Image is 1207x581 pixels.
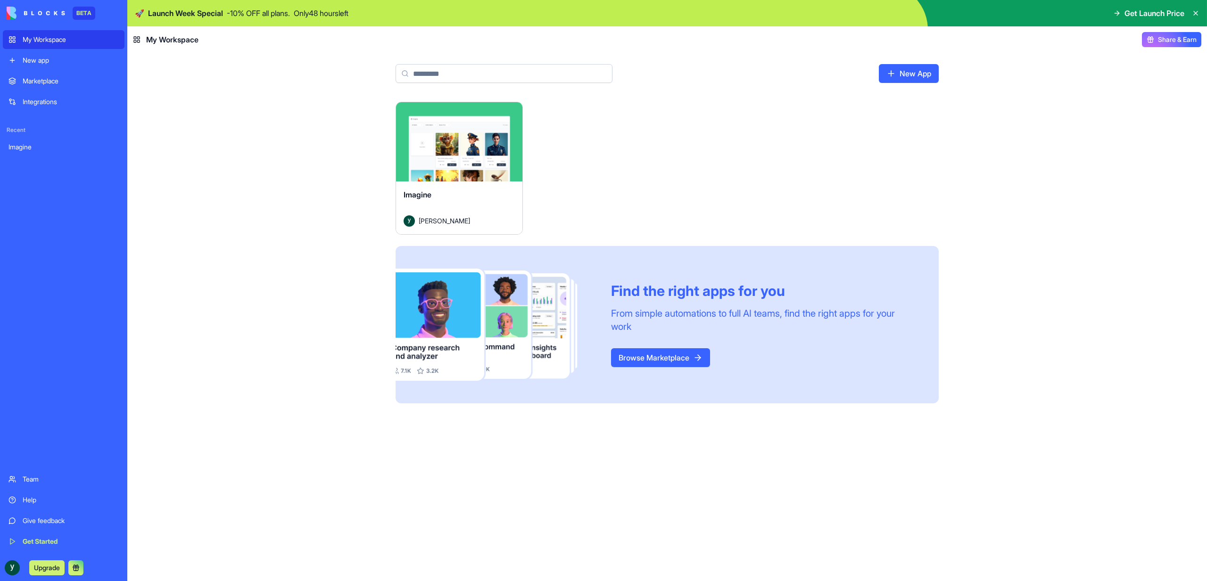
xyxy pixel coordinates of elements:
div: Give feedback [23,516,119,525]
a: New app [3,51,124,70]
span: My Workspace [146,34,198,45]
div: BETA [73,7,95,20]
div: New app [23,56,119,65]
a: Marketplace [3,72,124,90]
p: - 10 % OFF all plans. [227,8,290,19]
div: My Workspace [23,35,119,44]
img: ACg8ocIT81QzGOxByf51AT6V9qIaA4RUkSzlDmuANJkdzIu3sAyI=s96-c [5,560,20,575]
a: Give feedback [3,511,124,530]
span: Imagine [404,190,431,199]
span: [PERSON_NAME] [419,216,470,226]
a: Help [3,491,124,509]
div: Imagine [8,142,119,152]
span: Launch Week Special [148,8,223,19]
a: Imagine [3,138,124,156]
div: From simple automations to full AI teams, find the right apps for your work [611,307,916,333]
a: Upgrade [29,563,65,572]
img: logo [7,7,65,20]
div: Team [23,475,119,484]
a: My Workspace [3,30,124,49]
div: Find the right apps for you [611,282,916,299]
a: New App [879,64,939,83]
a: ImagineAvatar[PERSON_NAME] [396,102,523,235]
a: BETA [7,7,95,20]
span: 🚀 [135,8,144,19]
button: Upgrade [29,560,65,575]
span: Share & Earn [1158,35,1197,44]
span: Get Launch Price [1124,8,1184,19]
button: Share & Earn [1142,32,1201,47]
div: Integrations [23,97,119,106]
span: Recent [3,126,124,134]
img: Frame_181_egmpey.png [396,269,596,381]
a: Integrations [3,92,124,111]
div: Marketplace [23,76,119,86]
p: Only 48 hours left [294,8,348,19]
a: Get Started [3,532,124,551]
div: Help [23,495,119,505]
a: Browse Marketplace [611,348,710,367]
img: Avatar [404,215,415,227]
div: Get Started [23,537,119,546]
a: Team [3,470,124,489]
